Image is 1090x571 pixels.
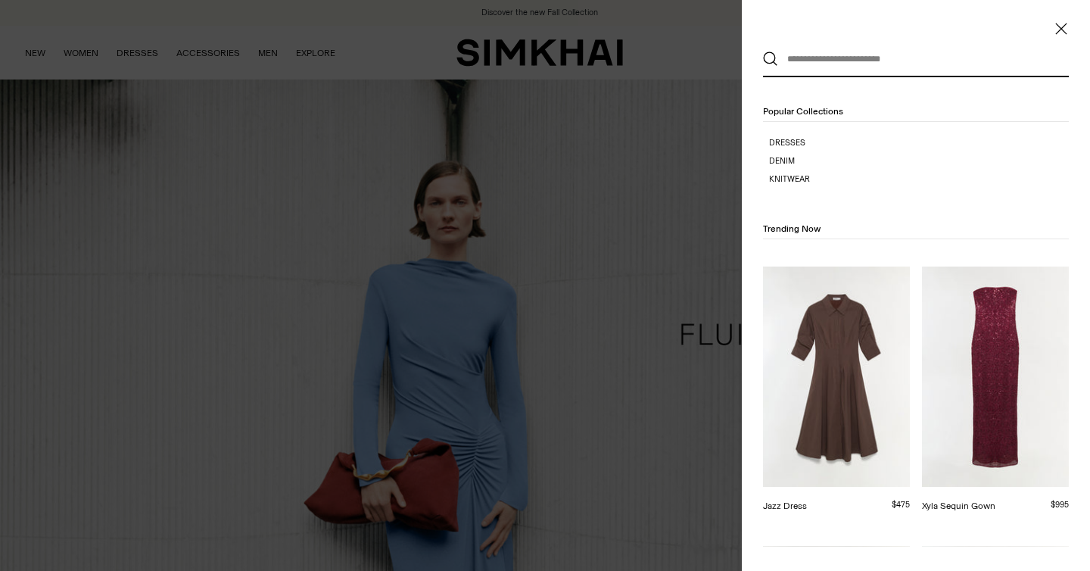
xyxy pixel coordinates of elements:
[922,501,995,511] a: Xyla Sequin Gown
[1054,21,1069,36] button: Close
[763,106,843,117] span: Popular Collections
[778,42,1047,76] input: What are you looking for?
[763,501,807,511] a: Jazz Dress
[769,173,1069,186] a: Knitwear
[763,223,821,234] span: Trending Now
[769,137,1069,149] a: Dresses
[763,51,778,67] button: Search
[769,155,1069,167] a: Denim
